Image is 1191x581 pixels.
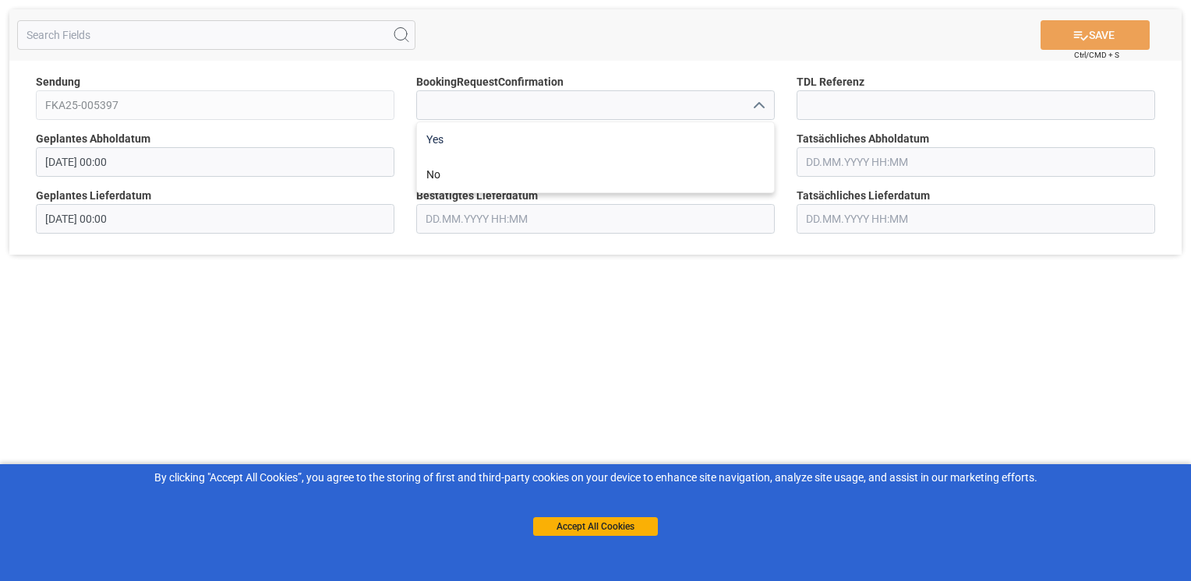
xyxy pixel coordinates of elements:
[533,517,658,536] button: Accept All Cookies
[417,157,774,192] div: No
[36,147,394,177] input: DD.MM.YYYY HH:MM
[36,188,151,204] span: Geplantes Lieferdatum
[36,131,150,147] span: Geplantes Abholdatum
[416,188,538,204] span: Bestätigtes Lieferdatum
[797,204,1155,234] input: DD.MM.YYYY HH:MM
[797,147,1155,177] input: DD.MM.YYYY HH:MM
[1041,20,1150,50] button: SAVE
[416,204,775,234] input: DD.MM.YYYY HH:MM
[1074,49,1119,61] span: Ctrl/CMD + S
[11,470,1180,486] div: By clicking "Accept All Cookies”, you agree to the storing of first and third-party cookies on yo...
[797,74,864,90] span: TDL Referenz
[797,188,930,204] span: Tatsächliches Lieferdatum
[746,93,769,118] button: close menu
[36,74,80,90] span: Sendung
[36,204,394,234] input: DD.MM.YYYY HH:MM
[17,20,415,50] input: Search Fields
[416,74,564,90] span: BookingRequestConfirmation
[417,122,774,157] div: Yes
[797,131,929,147] span: Tatsächliches Abholdatum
